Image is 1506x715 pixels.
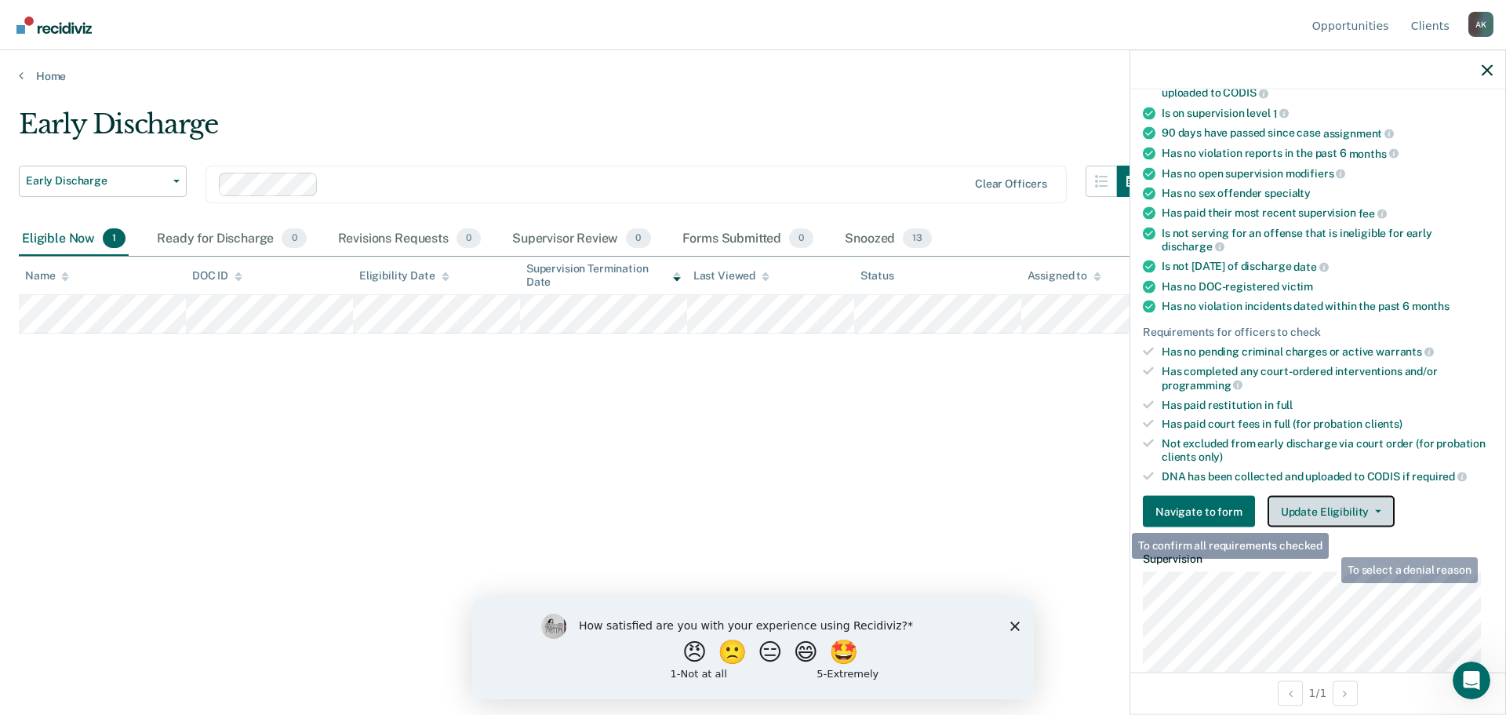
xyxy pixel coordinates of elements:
div: Has paid their most recent supervision [1162,206,1493,221]
span: warrants [1376,345,1434,358]
div: Is not serving for an offense that is ineligible for early [1162,226,1493,253]
span: fee [1359,206,1387,219]
div: Snoozed [842,222,935,257]
span: modifiers [1286,167,1346,180]
div: Last Viewed [693,269,769,283]
button: Navigate to form [1143,496,1255,527]
span: only) [1199,450,1223,462]
iframe: Intercom live chat [1453,662,1490,699]
a: Navigate to form link [1143,496,1261,527]
div: Clear officers [975,177,1047,191]
span: specialty [1264,187,1311,199]
div: Is not [DATE] of discharge [1162,260,1493,274]
div: Ready for Discharge [154,222,309,257]
div: Assigned to [1028,269,1101,283]
div: Supervision Termination Date [526,262,681,289]
span: months [1349,147,1399,159]
span: 0 [282,228,306,249]
div: Has no sex offender [1162,187,1493,200]
dt: Supervision [1143,553,1493,566]
span: date [1293,260,1328,272]
div: DOC ID [192,269,242,283]
button: Update Eligibility [1268,496,1395,527]
div: Has paid restitution in [1162,398,1493,411]
button: Previous Opportunity [1278,680,1303,706]
span: programming [1162,378,1242,391]
span: required [1412,470,1467,483]
div: 90 days have passed since case [1162,126,1493,140]
div: Early Discharge [19,108,1148,153]
span: 0 [789,228,813,249]
div: Eligible Now [19,222,129,257]
span: Early Discharge [26,174,167,188]
div: Name [25,269,69,283]
span: 1 [1273,107,1290,119]
div: Forms Submitted [679,222,817,257]
div: Has completed any court-ordered interventions and/or [1162,365,1493,392]
button: Profile dropdown button [1468,12,1493,37]
div: Is on supervision level [1162,106,1493,120]
span: full [1276,398,1293,410]
div: Eligibility Date [359,269,449,283]
span: discharge [1162,240,1224,253]
div: Status [860,269,894,283]
span: months [1412,299,1450,312]
iframe: Survey by Kim from Recidiviz [472,598,1034,699]
img: Recidiviz [16,16,92,34]
span: 0 [457,228,481,249]
span: 13 [903,228,932,249]
a: Home [19,69,1487,83]
div: Revisions Requests [335,222,484,257]
div: Not excluded from early discharge via court order (for probation clients [1162,437,1493,464]
div: Has no open supervision [1162,166,1493,181]
span: 1 [103,228,125,249]
span: assignment [1323,127,1394,140]
div: DNA has been collected and uploaded to CODIS if [1162,469,1493,483]
div: Has no violation reports in the past 6 [1162,146,1493,160]
div: A K [1468,12,1493,37]
div: Has no violation incidents dated within the past 6 [1162,299,1493,312]
span: 0 [626,228,650,249]
div: Has paid court fees in full (for probation [1162,418,1493,431]
button: Next Opportunity [1333,680,1358,706]
div: Requirements for officers to check [1143,325,1493,338]
span: victim [1282,279,1313,292]
span: clients) [1365,418,1402,430]
div: Has no pending criminal charges or active [1162,345,1493,359]
div: Has no DOC-registered [1162,279,1493,293]
div: 1 / 1 [1130,672,1505,713]
div: Supervisor Review [509,222,654,257]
